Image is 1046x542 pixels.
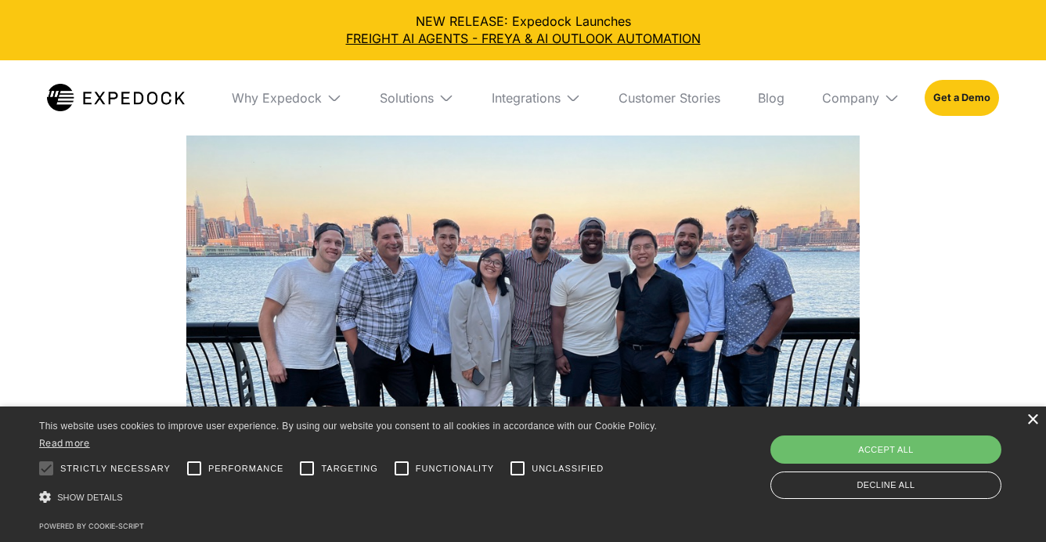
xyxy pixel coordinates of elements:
[745,60,797,135] a: Blog
[532,462,604,475] span: Unclassified
[416,462,494,475] span: Functionality
[367,60,467,135] div: Solutions
[810,60,912,135] div: Company
[39,421,657,432] span: This website uses cookies to improve user experience. By using our website you consent to all coo...
[60,462,171,475] span: Strictly necessary
[822,90,879,106] div: Company
[39,522,144,530] a: Powered by cookie-script
[492,90,561,106] div: Integrations
[219,60,355,135] div: Why Expedock
[208,462,284,475] span: Performance
[39,437,90,449] a: Read more
[232,90,322,106] div: Why Expedock
[39,486,668,508] div: Show details
[606,60,733,135] a: Customer Stories
[925,80,999,116] a: Get a Demo
[968,467,1046,542] iframe: Chat Widget
[770,435,1001,464] div: Accept all
[321,462,377,475] span: Targeting
[13,30,1033,47] a: FREIGHT AI AGENTS - FREYA & AI OUTLOOK AUTOMATION
[13,13,1033,48] div: NEW RELEASE: Expedock Launches
[479,60,593,135] div: Integrations
[770,472,1001,499] div: Decline all
[1026,414,1038,426] div: Close
[57,493,123,502] span: Show details
[380,90,434,106] div: Solutions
